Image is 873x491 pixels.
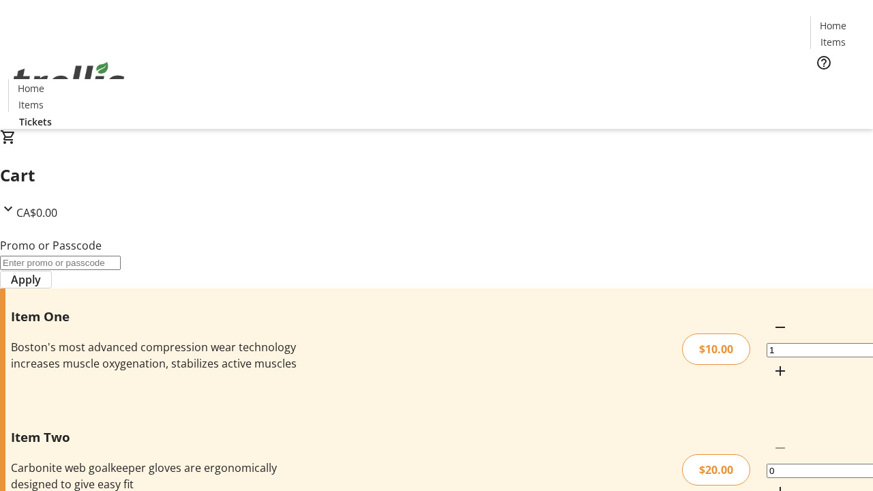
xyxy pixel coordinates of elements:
span: Tickets [821,79,854,93]
a: Home [9,81,53,95]
a: Home [811,18,855,33]
span: Items [18,98,44,112]
div: $20.00 [682,454,750,486]
span: Apply [11,271,41,288]
span: Home [820,18,846,33]
button: Help [810,49,838,76]
span: Items [820,35,846,49]
a: Tickets [810,79,865,93]
h3: Item One [11,307,309,326]
span: Tickets [19,115,52,129]
a: Items [9,98,53,112]
button: Decrement by one [767,314,794,341]
div: $10.00 [682,333,750,365]
span: CA$0.00 [16,205,57,220]
a: Tickets [8,115,63,129]
div: Boston's most advanced compression wear technology increases muscle oxygenation, stabilizes activ... [11,339,309,372]
h3: Item Two [11,428,309,447]
span: Home [18,81,44,95]
a: Items [811,35,855,49]
img: Orient E2E Organization iZ420mQ27c's Logo [8,47,130,115]
button: Increment by one [767,357,794,385]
